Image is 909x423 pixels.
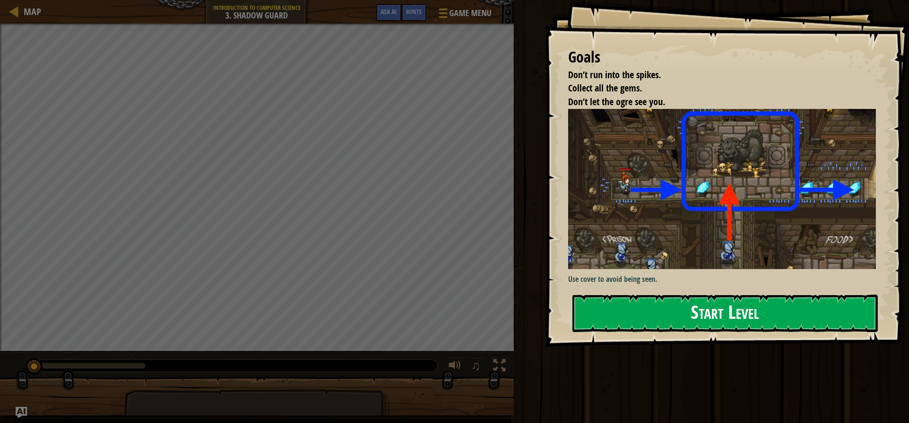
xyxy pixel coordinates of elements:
[471,359,481,373] span: ♫
[568,274,883,285] p: Use cover to avoid being seen.
[556,81,873,95] li: Collect all the gems.
[568,109,883,269] img: Shadow guard
[556,95,873,109] li: Don’t let the ogre see you.
[406,7,422,16] span: Hints
[568,95,665,108] span: Don’t let the ogre see you.
[490,357,509,377] button: Toggle fullscreen
[572,295,878,332] button: Start Level
[446,357,464,377] button: Adjust volume
[381,7,397,16] span: Ask AI
[568,68,661,81] span: Don’t run into the spikes.
[431,4,497,26] button: Game Menu
[376,4,401,21] button: Ask AI
[556,68,873,82] li: Don’t run into the spikes.
[568,81,642,94] span: Collect all the gems.
[568,46,876,68] div: Goals
[24,5,41,18] span: Map
[19,5,41,18] a: Map
[469,357,485,377] button: ♫
[16,407,27,418] button: Ask AI
[449,7,491,19] span: Game Menu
